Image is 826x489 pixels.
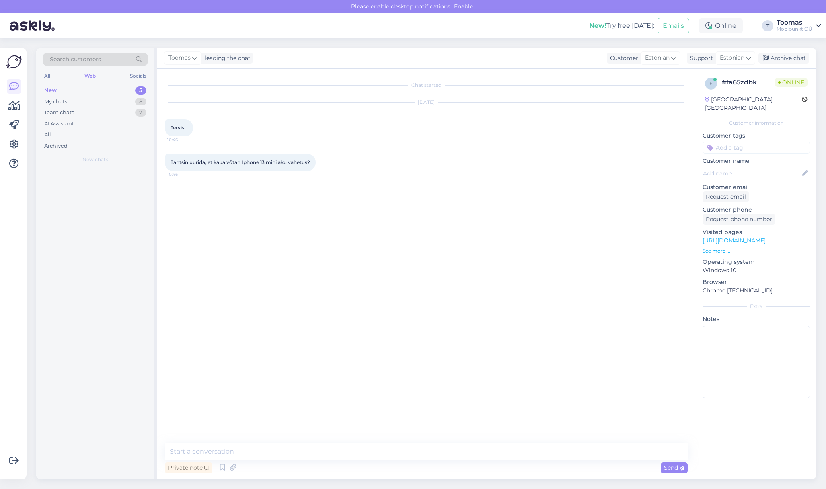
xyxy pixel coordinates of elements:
[777,19,821,32] a: ToomasMobipunkt OÜ
[167,137,197,143] span: 10:46
[703,183,810,191] p: Customer email
[589,21,654,31] div: Try free [DATE]:
[703,315,810,323] p: Notes
[658,18,689,33] button: Emails
[135,86,146,95] div: 5
[703,286,810,295] p: Chrome [TECHNICAL_ID]
[703,205,810,214] p: Customer phone
[128,71,148,81] div: Socials
[703,228,810,236] p: Visited pages
[722,78,775,87] div: # fa65zdbk
[703,266,810,275] p: Windows 10
[135,98,146,106] div: 8
[168,53,191,62] span: Toomas
[44,86,57,95] div: New
[762,20,773,31] div: T
[44,142,68,150] div: Archived
[44,98,67,106] div: My chats
[664,464,684,471] span: Send
[165,462,212,473] div: Private note
[645,53,670,62] span: Estonian
[44,120,74,128] div: AI Assistant
[135,109,146,117] div: 7
[703,214,775,225] div: Request phone number
[758,53,809,64] div: Archive chat
[777,26,812,32] div: Mobipunkt OÜ
[703,247,810,255] p: See more ...
[171,159,310,165] span: Tahtsin uurida, et kaua võtan Iphone 13 mini aku vahetus?
[83,71,97,81] div: Web
[167,171,197,177] span: 10:46
[703,169,801,178] input: Add name
[687,54,713,62] div: Support
[703,157,810,165] p: Customer name
[43,71,52,81] div: All
[165,82,688,89] div: Chat started
[777,19,812,26] div: Toomas
[6,54,22,70] img: Askly Logo
[607,54,638,62] div: Customer
[452,3,475,10] span: Enable
[171,125,187,131] span: Tervist.
[703,237,766,244] a: [URL][DOMAIN_NAME]
[703,191,749,202] div: Request email
[44,131,51,139] div: All
[703,303,810,310] div: Extra
[703,131,810,140] p: Customer tags
[703,142,810,154] input: Add a tag
[709,80,713,86] span: f
[201,54,251,62] div: leading the chat
[703,278,810,286] p: Browser
[705,95,802,112] div: [GEOGRAPHIC_DATA], [GEOGRAPHIC_DATA]
[50,55,101,64] span: Search customers
[44,109,74,117] div: Team chats
[720,53,744,62] span: Estonian
[589,22,606,29] b: New!
[165,99,688,106] div: [DATE]
[82,156,108,163] span: New chats
[699,18,743,33] div: Online
[775,78,808,87] span: Online
[703,119,810,127] div: Customer information
[703,258,810,266] p: Operating system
